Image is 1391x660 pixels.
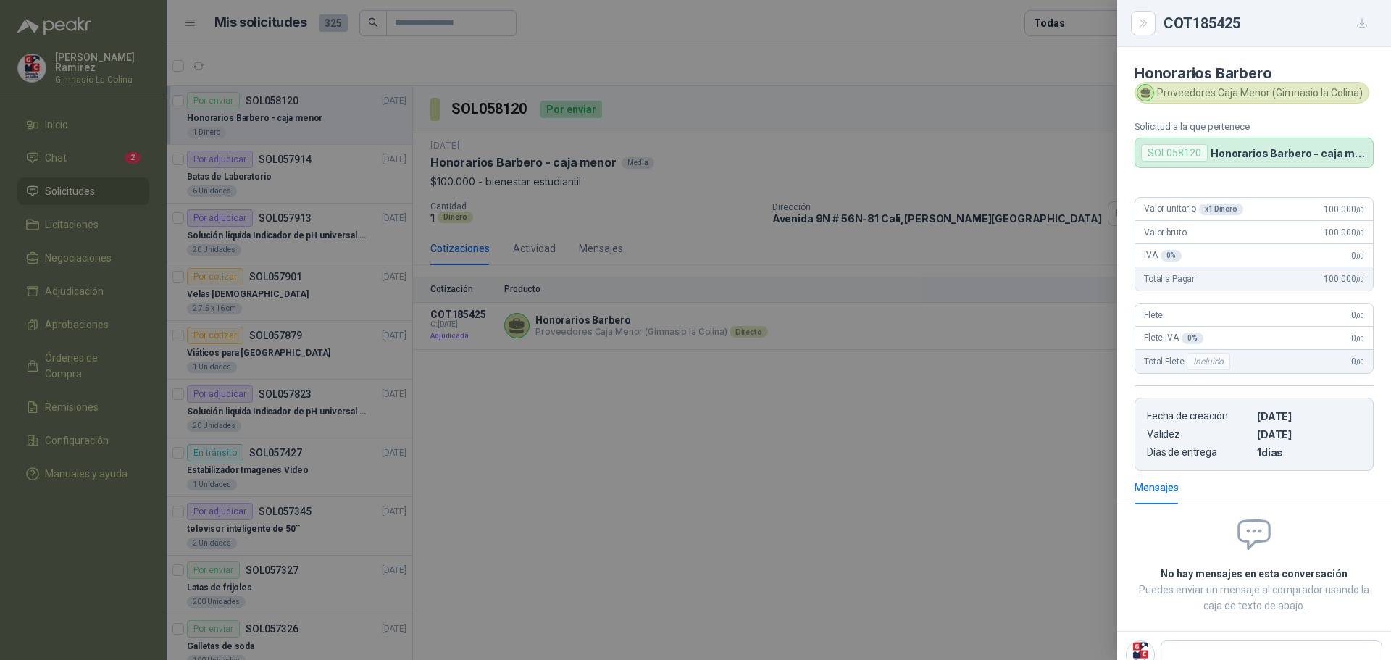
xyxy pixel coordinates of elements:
[1211,147,1367,159] p: Honorarios Barbero - caja menor
[1351,333,1364,343] span: 0
[1144,333,1203,344] span: Flete IVA
[1324,204,1364,214] span: 100.000
[1257,410,1361,422] p: [DATE]
[1144,227,1186,238] span: Valor bruto
[1144,250,1182,262] span: IVA
[1135,121,1374,132] p: Solicitud a la que pertenece
[1147,428,1251,440] p: Validez
[1356,229,1364,237] span: ,00
[1356,312,1364,319] span: ,00
[1147,446,1251,459] p: Días de entrega
[1135,82,1369,104] div: Proveedores Caja Menor (Gimnasio la Colina)
[1164,12,1374,35] div: COT185425
[1351,356,1364,367] span: 0
[1324,227,1364,238] span: 100.000
[1356,358,1364,366] span: ,00
[1351,251,1364,261] span: 0
[1182,333,1203,344] div: 0 %
[1356,335,1364,343] span: ,00
[1356,206,1364,214] span: ,00
[1135,582,1374,614] p: Puedes enviar un mensaje al comprador usando la caja de texto de abajo.
[1144,274,1195,284] span: Total a Pagar
[1135,64,1374,82] h4: Honorarios Barbero
[1187,353,1230,370] div: Incluido
[1147,410,1251,422] p: Fecha de creación
[1351,310,1364,320] span: 0
[1257,428,1361,440] p: [DATE]
[1161,250,1182,262] div: 0 %
[1144,353,1233,370] span: Total Flete
[1135,14,1152,32] button: Close
[1141,144,1208,162] div: SOL058120
[1324,274,1364,284] span: 100.000
[1144,204,1243,215] span: Valor unitario
[1356,275,1364,283] span: ,00
[1135,480,1179,496] div: Mensajes
[1257,446,1361,459] p: 1 dias
[1199,204,1243,215] div: x 1 Dinero
[1144,310,1163,320] span: Flete
[1356,252,1364,260] span: ,00
[1135,566,1374,582] h2: No hay mensajes en esta conversación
